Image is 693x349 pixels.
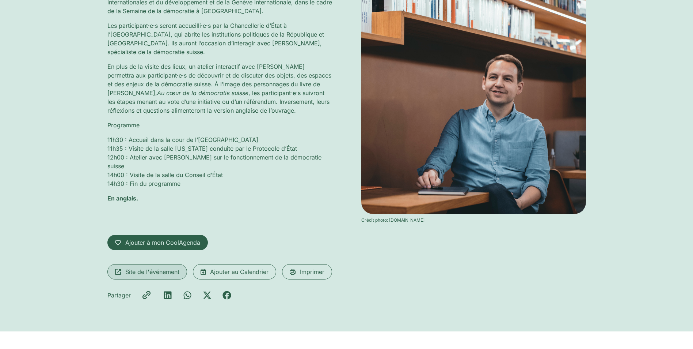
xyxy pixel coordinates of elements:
[107,195,138,202] strong: En anglais.
[107,264,187,279] a: Site de l'événement
[107,291,131,300] div: Partager
[107,62,332,115] p: En plus de la visite des lieux, un atelier interactif avec [PERSON_NAME] permettra aux participan...
[210,267,269,276] span: Ajouter au Calendrier
[107,135,332,188] p: 11h30 : Accueil dans la cour de l’[GEOGRAPHIC_DATA] 11h35 : Visite de la salle [US_STATE] conduit...
[107,121,332,130] p: Programme
[125,267,179,276] span: Site de l'événement
[361,217,586,224] div: Crédit photo: [DOMAIN_NAME]
[300,267,324,276] span: Imprimer
[157,89,248,97] em: Au cœur de la démocratie suisse
[163,291,172,300] div: Partager sur linkedin
[107,235,208,250] a: Ajouter à mon CoolAgenda
[107,21,332,56] p: Les participant·e·s seront accueilli·e·s par la Chancellerie d’État à l’[GEOGRAPHIC_DATA], qui ab...
[282,264,332,279] a: Imprimer
[193,264,276,279] a: Ajouter au Calendrier
[222,291,231,300] div: Partager sur facebook
[203,291,212,300] div: Partager sur x-twitter
[183,291,192,300] div: Partager sur whatsapp
[125,238,200,247] span: Ajouter à mon CoolAgenda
